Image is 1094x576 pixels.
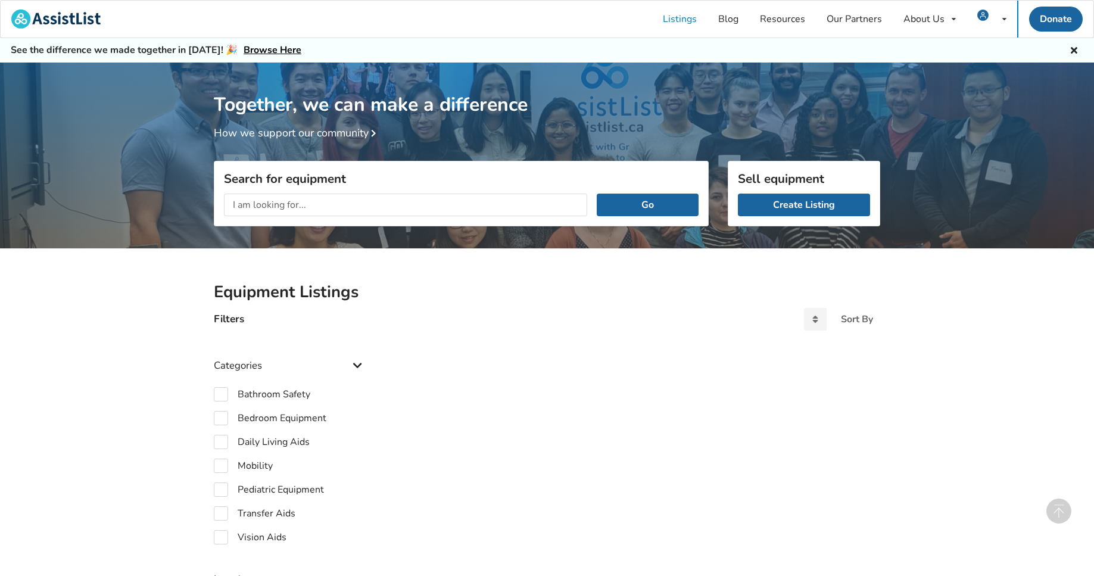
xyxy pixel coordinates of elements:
img: user icon [977,10,989,21]
a: Blog [707,1,749,38]
input: I am looking for... [224,194,587,216]
h2: Equipment Listings [214,282,880,303]
button: Go [597,194,699,216]
div: About Us [903,14,945,24]
label: Transfer Aids [214,506,295,521]
label: Bedroom Equipment [214,411,326,425]
label: Mobility [214,459,273,473]
label: Pediatric Equipment [214,482,324,497]
h5: See the difference we made together in [DATE]! 🎉 [11,44,301,57]
a: Listings [652,1,707,38]
label: Daily Living Aids [214,435,310,449]
a: Resources [749,1,816,38]
h3: Sell equipment [738,171,870,186]
label: Bathroom Safety [214,387,310,401]
h3: Search for equipment [224,171,699,186]
a: Browse Here [244,43,301,57]
div: Categories [214,335,366,378]
img: assistlist-logo [11,10,101,29]
a: Donate [1029,7,1083,32]
a: Our Partners [816,1,893,38]
a: How we support our community [214,126,381,140]
label: Vision Aids [214,530,286,544]
div: Sort By [841,315,873,324]
h1: Together, we can make a difference [214,63,880,117]
a: Create Listing [738,194,870,216]
h4: Filters [214,312,244,326]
